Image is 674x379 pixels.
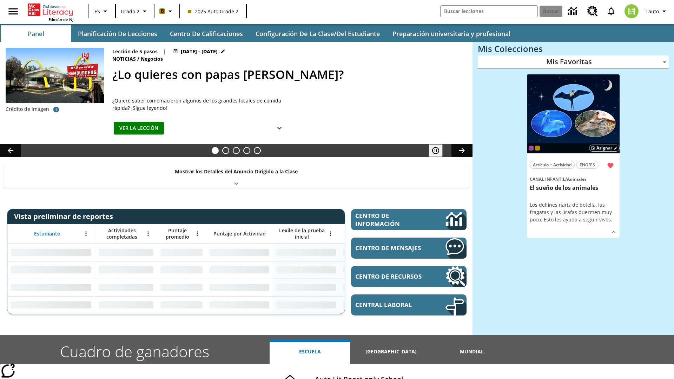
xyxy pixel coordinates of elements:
[429,144,450,157] div: Pausar
[188,8,238,15] span: 2025 Auto Grade 2
[254,147,261,154] button: Diapositiva 5 Una idea, mucho trabajo
[112,97,288,112] div: ¿Quiere saber cómo nacieron algunos de los grandes locales de comida rápida? ¡Sigue leyendo!
[157,261,206,279] div: Sin datos,
[1,25,71,42] button: Panel
[530,184,617,192] h3: El sueño de los animales
[114,122,164,135] button: Ver la lección
[137,55,139,62] span: /
[112,55,137,63] span: Noticias
[276,227,328,240] span: Lexile de la prueba inicial
[175,168,298,175] p: Mostrar los Detalles del Anuncio Dirigido a la Clase
[157,296,206,314] div: Sin datos,
[350,339,431,364] button: [GEOGRAPHIC_DATA]
[565,176,567,182] span: /
[580,161,595,168] span: ENG/ES
[339,244,406,261] div: Sin datos,
[28,2,73,22] div: Portada
[339,261,406,279] div: Sin datos,
[608,227,619,237] button: Ver más
[530,161,575,169] button: Artículo + Actividad
[157,244,206,261] div: Sin datos,
[351,266,467,287] a: Centro de recursos, Se abrirá en una pestaña nueva.
[270,339,350,364] button: Escuela
[243,147,250,154] button: Diapositiva 4 ¿Cuál es la gran idea?
[91,5,113,18] button: Lenguaje: ES, Selecciona un idioma
[157,5,177,18] button: Boost El color de la clase es anaranjado claro. Cambiar el color de la clase.
[355,301,424,309] span: Central laboral
[589,145,620,152] button: Asignar Elegir fechas
[212,147,219,154] button: Diapositiva 1 ¿Lo quieres con papas fritas?
[181,48,218,55] span: [DATE] - [DATE]
[530,201,617,223] div: Los delfines nariz de botella, las fragatas y las jirafas duermen muy poco. Esto les ayuda a segu...
[14,212,117,221] span: Vista preliminar de reportes
[172,48,227,55] button: 26 jul - 03 jul Elegir fechas
[602,2,620,20] a: Notificaciones
[351,238,467,259] a: Centro de mensajes
[355,272,424,280] span: Centro de recursos
[99,227,145,240] span: Actividades completadas
[429,144,443,157] button: Pausar
[451,144,473,157] button: Carrusel de lecciones, seguir
[325,228,336,239] button: Abrir menú
[95,261,157,279] div: Sin datos,
[112,48,158,55] p: Lección de 5 pasos
[250,25,385,42] button: Configuración de la clase/del estudiante
[604,159,617,172] button: Remover de Favoritas
[28,3,73,17] a: Portada
[34,231,60,237] span: Estudiante
[164,25,249,42] button: Centro de calificaciones
[95,244,157,261] div: Sin datos,
[121,8,139,15] span: Grado 2
[529,146,534,151] div: OL 2025 Auto Grade 3
[583,2,602,21] a: Centro de recursos, Se abrirá en una pestaña nueva.
[533,161,571,168] span: Artículo + Actividad
[95,296,157,314] div: Sin datos,
[192,228,203,239] button: Abrir menú
[530,175,617,183] span: Tema: Canal Infantil/Animales
[441,6,537,17] input: Buscar campo
[478,55,669,69] div: Mis Favoritas
[625,4,639,18] img: avatar image
[272,122,286,135] button: Ver más
[355,212,422,228] span: Centro de información
[6,106,49,113] p: Crédito de imagen
[6,48,104,103] img: Uno de los primeros locales de McDonald's, con el icónico letrero rojo y los arcos amarillos.
[112,66,464,84] h2: ¿Lo quieres con papas fritas?
[161,7,164,15] span: B
[564,2,583,21] a: Centro de información
[596,145,612,151] span: Asignar
[222,147,229,154] button: Diapositiva 2 Modas que pasaron de moda
[213,231,266,237] span: Puntaje por Actividad
[355,244,424,252] span: Centro de mensajes
[118,5,152,18] button: Grado: Grado 2, Elige un grado
[643,5,671,18] button: Perfil/Configuración
[95,279,157,296] div: Sin datos,
[620,2,643,20] button: Escoja un nuevo avatar
[143,228,153,239] button: Abrir menú
[431,339,512,364] button: Mundial
[4,164,469,188] div: Mostrar los Detalles del Anuncio Dirigido a la Clase
[72,25,163,42] button: Planificación de lecciones
[527,74,620,238] div: lesson details
[3,1,24,22] button: Abrir el menú lateral
[351,294,467,315] a: Central laboral
[646,8,659,15] span: Tauto
[535,146,540,151] div: New 2025 class
[351,209,467,230] a: Centro de información
[576,161,599,169] button: ENG/ES
[233,147,240,154] button: Diapositiva 3 ¿Los autos del futuro?
[141,55,164,63] span: Negocios
[160,227,194,240] span: Puntaje promedio
[81,228,91,239] button: Abrir menú
[48,17,73,22] span: Edición de NJ
[157,279,206,296] div: Sin datos,
[387,25,516,42] button: Preparación universitaria y profesional
[163,48,166,55] span: |
[567,176,587,182] span: Animales
[478,44,669,54] h3: Mis Colecciones
[339,279,406,296] div: Sin datos,
[94,8,100,15] span: ES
